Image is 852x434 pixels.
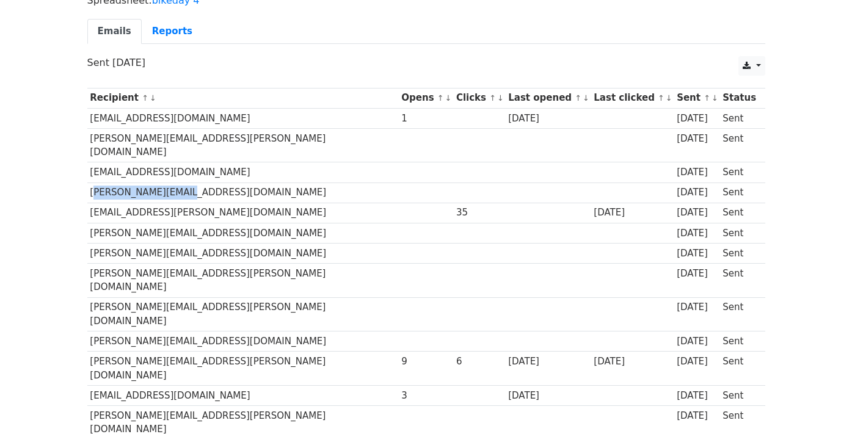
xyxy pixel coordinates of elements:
[456,206,503,220] div: 35
[677,226,717,241] div: [DATE]
[719,108,759,128] td: Sent
[719,223,759,243] td: Sent
[401,355,450,369] div: 9
[791,375,852,434] iframe: Chat Widget
[142,93,148,103] a: ↑
[704,93,710,103] a: ↑
[719,331,759,352] td: Sent
[719,88,759,108] th: Status
[497,93,504,103] a: ↓
[677,132,717,146] div: [DATE]
[666,93,672,103] a: ↓
[594,355,671,369] div: [DATE]
[87,56,765,69] p: Sent [DATE]
[87,128,399,162] td: [PERSON_NAME][EMAIL_ADDRESS][PERSON_NAME][DOMAIN_NAME]
[677,112,717,126] div: [DATE]
[719,162,759,183] td: Sent
[456,355,503,369] div: 6
[87,352,399,386] td: [PERSON_NAME][EMAIL_ADDRESS][PERSON_NAME][DOMAIN_NAME]
[87,263,399,297] td: [PERSON_NAME][EMAIL_ADDRESS][PERSON_NAME][DOMAIN_NAME]
[401,389,450,403] div: 3
[677,267,717,281] div: [DATE]
[437,93,444,103] a: ↑
[677,335,717,349] div: [DATE]
[87,203,399,223] td: [EMAIL_ADDRESS][PERSON_NAME][DOMAIN_NAME]
[508,389,588,403] div: [DATE]
[399,88,454,108] th: Opens
[150,93,156,103] a: ↓
[677,206,717,220] div: [DATE]
[674,88,719,108] th: Sent
[87,297,399,331] td: [PERSON_NAME][EMAIL_ADDRESS][PERSON_NAME][DOMAIN_NAME]
[719,297,759,331] td: Sent
[142,19,203,44] a: Reports
[87,108,399,128] td: [EMAIL_ADDRESS][DOMAIN_NAME]
[719,183,759,203] td: Sent
[453,88,505,108] th: Clicks
[508,355,588,369] div: [DATE]
[677,389,717,403] div: [DATE]
[677,247,717,261] div: [DATE]
[87,19,142,44] a: Emails
[719,128,759,162] td: Sent
[677,186,717,200] div: [DATE]
[658,93,664,103] a: ↑
[575,93,581,103] a: ↑
[583,93,589,103] a: ↓
[401,112,450,126] div: 1
[677,355,717,369] div: [DATE]
[719,263,759,297] td: Sent
[719,352,759,386] td: Sent
[719,385,759,405] td: Sent
[87,88,399,108] th: Recipient
[87,243,399,263] td: [PERSON_NAME][EMAIL_ADDRESS][DOMAIN_NAME]
[87,183,399,203] td: [PERSON_NAME][EMAIL_ADDRESS][DOMAIN_NAME]
[712,93,718,103] a: ↓
[508,112,588,126] div: [DATE]
[591,88,674,108] th: Last clicked
[87,223,399,243] td: [PERSON_NAME][EMAIL_ADDRESS][DOMAIN_NAME]
[87,331,399,352] td: [PERSON_NAME][EMAIL_ADDRESS][DOMAIN_NAME]
[505,88,591,108] th: Last opened
[87,385,399,405] td: [EMAIL_ADDRESS][DOMAIN_NAME]
[677,165,717,179] div: [DATE]
[677,409,717,423] div: [DATE]
[489,93,496,103] a: ↑
[719,243,759,263] td: Sent
[87,162,399,183] td: [EMAIL_ADDRESS][DOMAIN_NAME]
[445,93,452,103] a: ↓
[719,203,759,223] td: Sent
[677,300,717,314] div: [DATE]
[594,206,671,220] div: [DATE]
